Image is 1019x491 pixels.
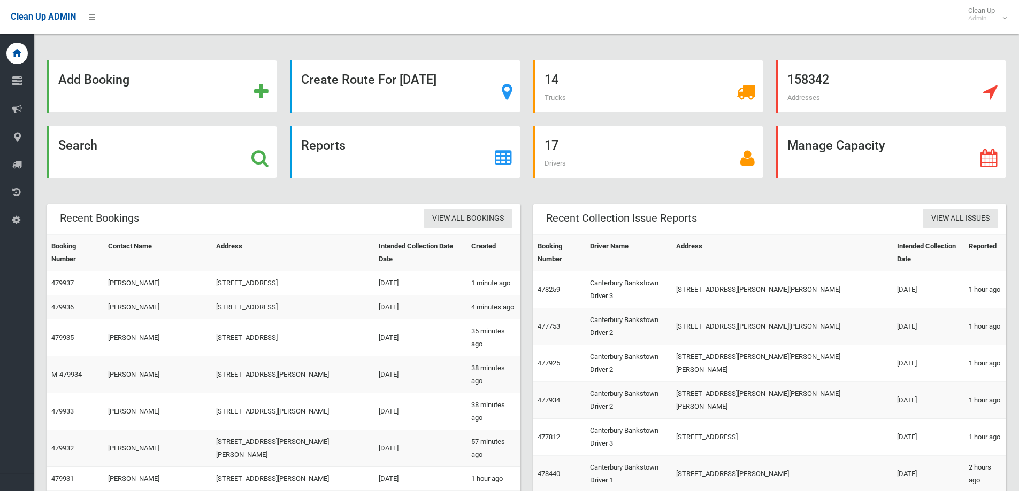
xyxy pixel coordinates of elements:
[538,359,560,367] a: 477925
[212,430,374,467] td: [STREET_ADDRESS][PERSON_NAME][PERSON_NAME]
[467,356,520,393] td: 38 minutes ago
[104,356,211,393] td: [PERSON_NAME]
[963,6,1006,22] span: Clean Up
[964,235,1006,271] th: Reported
[545,93,566,102] span: Trucks
[672,271,893,308] td: [STREET_ADDRESS][PERSON_NAME][PERSON_NAME]
[545,159,566,167] span: Drivers
[893,382,964,419] td: [DATE]
[467,393,520,430] td: 38 minutes ago
[893,271,964,308] td: [DATE]
[893,235,964,271] th: Intended Collection Date
[586,235,672,271] th: Driver Name
[586,271,672,308] td: Canterbury Bankstown Driver 3
[47,126,277,178] a: Search
[467,235,520,271] th: Created
[533,60,763,113] a: 14 Trucks
[374,235,467,271] th: Intended Collection Date Date
[47,208,152,229] header: Recent Bookings
[467,271,520,295] td: 1 minute ago
[212,467,374,491] td: [STREET_ADDRESS][PERSON_NAME]
[374,271,467,295] td: [DATE]
[533,126,763,178] a: 17 Drivers
[787,72,829,87] strong: 158342
[964,308,1006,345] td: 1 hour ago
[893,419,964,456] td: [DATE]
[51,474,74,482] a: 479931
[533,208,710,229] header: Recent Collection Issue Reports
[672,345,893,382] td: [STREET_ADDRESS][PERSON_NAME][PERSON_NAME][PERSON_NAME]
[787,138,885,153] strong: Manage Capacity
[374,393,467,430] td: [DATE]
[893,345,964,382] td: [DATE]
[374,319,467,356] td: [DATE]
[47,235,104,271] th: Booking Number
[964,271,1006,308] td: 1 hour ago
[212,319,374,356] td: [STREET_ADDRESS]
[104,467,211,491] td: [PERSON_NAME]
[672,308,893,345] td: [STREET_ADDRESS][PERSON_NAME][PERSON_NAME]
[672,382,893,419] td: [STREET_ADDRESS][PERSON_NAME][PERSON_NAME][PERSON_NAME]
[104,295,211,319] td: [PERSON_NAME]
[538,322,560,330] a: 477753
[787,93,820,102] span: Addresses
[964,382,1006,419] td: 1 hour ago
[538,285,560,293] a: 478259
[301,138,346,153] strong: Reports
[212,393,374,430] td: [STREET_ADDRESS][PERSON_NAME]
[586,382,672,419] td: Canterbury Bankstown Driver 2
[672,235,893,271] th: Address
[290,126,520,178] a: Reports
[586,345,672,382] td: Canterbury Bankstown Driver 2
[538,396,560,404] a: 477934
[586,308,672,345] td: Canterbury Bankstown Driver 2
[374,467,467,491] td: [DATE]
[374,295,467,319] td: [DATE]
[968,14,995,22] small: Admin
[923,209,998,229] a: View All Issues
[51,370,82,378] a: M-479934
[301,72,436,87] strong: Create Route For [DATE]
[58,138,97,153] strong: Search
[212,295,374,319] td: [STREET_ADDRESS]
[545,72,558,87] strong: 14
[533,235,586,271] th: Booking Number
[104,430,211,467] td: [PERSON_NAME]
[51,279,74,287] a: 479937
[104,319,211,356] td: [PERSON_NAME]
[776,126,1006,178] a: Manage Capacity
[538,470,560,478] a: 478440
[467,467,520,491] td: 1 hour ago
[374,356,467,393] td: [DATE]
[545,138,558,153] strong: 17
[104,393,211,430] td: [PERSON_NAME]
[467,319,520,356] td: 35 minutes ago
[51,444,74,452] a: 479932
[424,209,512,229] a: View All Bookings
[467,430,520,467] td: 57 minutes ago
[893,308,964,345] td: [DATE]
[104,235,211,271] th: Contact Name
[212,271,374,295] td: [STREET_ADDRESS]
[776,60,1006,113] a: 158342 Addresses
[467,295,520,319] td: 4 minutes ago
[964,345,1006,382] td: 1 hour ago
[104,271,211,295] td: [PERSON_NAME]
[51,333,74,341] a: 479935
[290,60,520,113] a: Create Route For [DATE]
[212,356,374,393] td: [STREET_ADDRESS][PERSON_NAME]
[672,419,893,456] td: [STREET_ADDRESS]
[538,433,560,441] a: 477812
[51,303,74,311] a: 479936
[58,72,129,87] strong: Add Booking
[964,419,1006,456] td: 1 hour ago
[586,419,672,456] td: Canterbury Bankstown Driver 3
[11,12,76,22] span: Clean Up ADMIN
[374,430,467,467] td: [DATE]
[212,235,374,271] th: Address
[47,60,277,113] a: Add Booking
[51,407,74,415] a: 479933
